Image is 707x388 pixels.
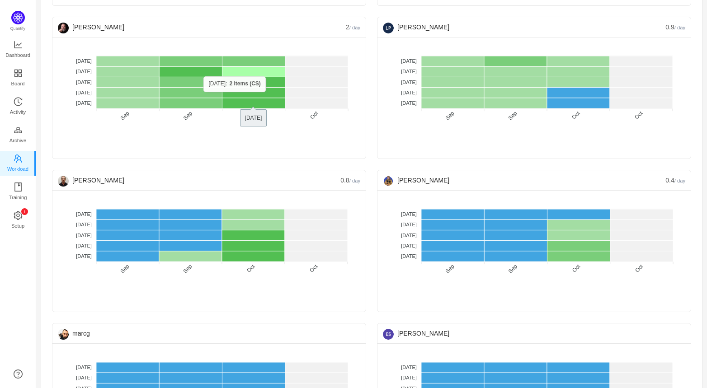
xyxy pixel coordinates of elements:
small: / day [674,178,685,183]
tspan: [DATE] [76,243,92,248]
a: Workload [14,154,23,173]
span: Setup [11,217,24,235]
tspan: [DATE] [76,222,92,227]
i: icon: book [14,182,23,192]
tspan: [DATE] [401,79,417,85]
tspan: Sep [119,263,130,274]
small: / day [674,25,685,30]
tspan: Oct [246,110,257,121]
span: Quantify [10,26,26,31]
a: icon: question-circle [14,369,23,379]
tspan: [DATE] [76,90,92,95]
sup: 1 [21,208,28,215]
tspan: Sep [507,110,518,121]
tspan: Sep [444,263,455,274]
p: 1 [23,208,25,215]
tspan: [DATE] [401,253,417,259]
span: Archive [9,131,26,150]
span: 0.4 [665,177,685,184]
tspan: [DATE] [401,90,417,95]
img: 3bc36d8e4720d2e60ba5b86b3ae11f0b [383,329,394,340]
tspan: [DATE] [401,243,417,248]
tspan: [DATE] [76,365,92,370]
i: icon: history [14,97,23,106]
span: Board [11,75,25,93]
tspan: Sep [182,110,193,121]
tspan: [DATE] [401,222,417,227]
tspan: [DATE] [401,69,417,74]
tspan: [DATE] [76,69,92,74]
span: Dashboard [5,46,30,64]
tspan: [DATE] [401,365,417,370]
i: icon: gold [14,126,23,135]
tspan: [DATE] [76,375,92,380]
tspan: [DATE] [76,79,92,85]
div: [PERSON_NAME] [383,170,665,190]
small: / day [349,178,360,183]
a: Dashboard [14,41,23,59]
a: icon: settingSetup [14,211,23,229]
a: Board [14,69,23,87]
tspan: Sep [444,110,455,121]
tspan: [DATE] [76,100,92,106]
tspan: Sep [507,263,518,274]
span: 2 [346,23,360,31]
img: 24 [58,23,69,33]
a: Activity [14,98,23,116]
tspan: Oct [571,263,582,274]
i: icon: line-chart [14,40,23,49]
a: Training [14,183,23,201]
span: Training [9,188,27,206]
tspan: Oct [633,110,644,121]
div: [PERSON_NAME] [383,323,685,343]
div: [PERSON_NAME] [58,170,340,190]
tspan: Oct [570,110,581,121]
tspan: [DATE] [401,100,417,106]
span: 0.9 [665,23,685,31]
span: 0.8 [340,177,360,184]
tspan: Oct [308,263,319,274]
img: Quantify [11,11,25,24]
i: icon: team [14,154,23,163]
tspan: [DATE] [401,233,417,238]
tspan: Oct [245,263,256,274]
tspan: [DATE] [401,58,417,64]
img: d46236e431efea0c2de1b431b47e5de0 [383,23,394,33]
i: icon: appstore [14,69,23,78]
img: 24 [58,329,69,340]
tspan: [DATE] [401,211,417,217]
small: / day [349,25,360,30]
div: marcg [58,323,360,343]
span: Workload [7,160,28,178]
i: icon: setting [14,211,23,220]
tspan: [DATE] [76,253,92,259]
div: [PERSON_NAME] [383,17,665,37]
tspan: Sep [182,263,193,274]
tspan: [DATE] [401,375,417,380]
div: [PERSON_NAME] [58,17,346,37]
tspan: Oct [309,110,320,121]
tspan: [DATE] [76,211,92,217]
img: 24 [58,176,69,187]
img: 24 [383,176,394,187]
a: Archive [14,126,23,144]
tspan: [DATE] [76,58,92,64]
tspan: Oct [634,263,645,274]
span: Activity [10,103,26,121]
tspan: [DATE] [76,233,92,238]
tspan: Sep [119,110,130,121]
